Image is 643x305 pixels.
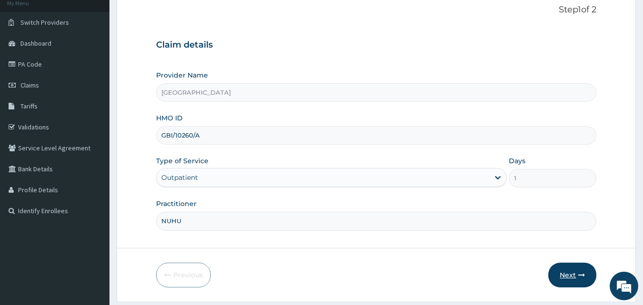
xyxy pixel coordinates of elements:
[156,113,183,123] label: HMO ID
[548,263,596,287] button: Next
[49,53,160,66] div: Chat with us now
[156,5,179,28] div: Minimize live chat window
[20,39,51,48] span: Dashboard
[156,199,197,208] label: Practitioner
[20,18,69,27] span: Switch Providers
[156,40,597,50] h3: Claim details
[156,156,208,166] label: Type of Service
[156,212,597,230] input: Enter Name
[509,156,525,166] label: Days
[20,81,39,89] span: Claims
[156,70,208,80] label: Provider Name
[156,263,211,287] button: Previous
[55,92,131,188] span: We're online!
[18,48,39,71] img: d_794563401_company_1708531726252_794563401
[156,5,597,15] p: Step 1 of 2
[20,102,38,110] span: Tariffs
[156,126,597,145] input: Enter HMO ID
[5,204,181,237] textarea: Type your message and hit 'Enter'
